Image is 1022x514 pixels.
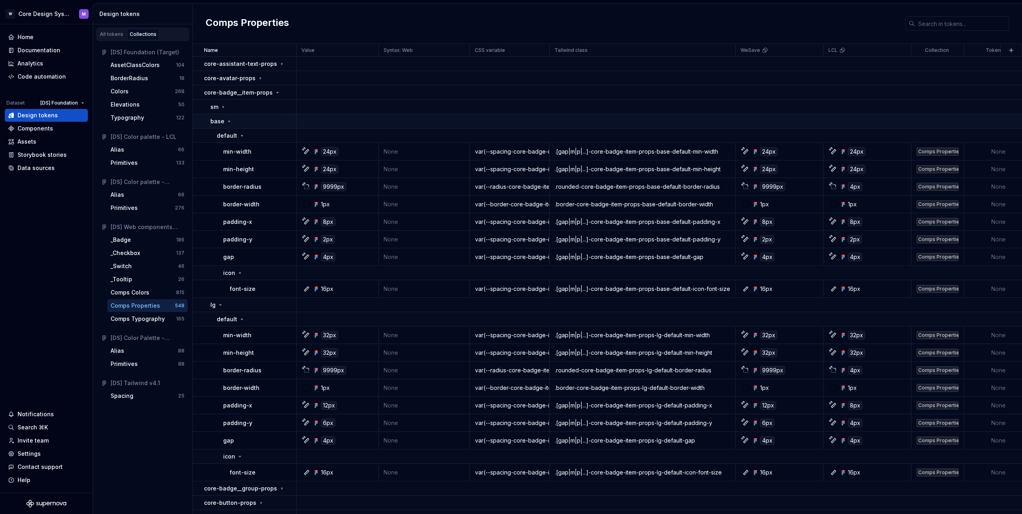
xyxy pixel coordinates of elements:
[760,366,785,375] div: 9999px
[6,100,25,106] div: Dataset
[379,143,470,160] td: None
[223,148,252,156] p: min-width
[100,31,123,38] div: All tokens
[917,384,959,392] div: Comps Properties
[107,299,188,312] button: Comps Properties548
[176,289,184,296] div: 815
[5,135,88,148] a: Assets
[550,401,735,409] div: .[gap|m|p|...]-core-badge-item-props-lg-default-padding-x
[301,47,315,53] p: Value
[111,275,132,283] div: _Tooltip
[37,97,88,109] button: [DS] Foundation
[18,59,43,67] div: Analytics
[179,75,184,81] div: 18
[111,334,184,342] div: [DS] Color Palette - AssetClass
[107,344,188,357] button: Alias88
[111,61,160,69] div: AssetClassColors
[760,469,772,476] div: 16px
[5,162,88,174] a: Data sources
[18,111,58,119] div: Design tokens
[760,253,774,261] div: 4px
[217,132,237,140] p: default
[176,237,184,243] div: 186
[107,72,188,85] a: BorderRadius18
[223,331,252,339] p: min-width
[917,469,959,476] div: Comps Properties
[107,389,188,402] button: Spacing25
[107,156,188,169] button: Primitives133
[111,191,124,199] div: Alias
[5,57,88,70] a: Analytics
[848,384,857,392] div: 1px
[230,285,255,293] p: font-size
[760,200,769,208] div: 1px
[5,31,88,43] a: Home
[223,366,261,374] p: border-radius
[917,165,959,173] div: Comps Properties
[107,286,188,299] a: Comps Colors815
[760,384,769,392] div: 1px
[986,47,1010,53] p: Token set
[99,10,189,18] div: Design tokens
[470,349,549,357] div: var(--spacing-core-badge-item-props-lg-default-min-height)
[828,47,838,53] p: LCL
[82,11,86,17] div: M
[321,331,338,340] div: 32px
[26,500,66,508] svg: Supernova Logo
[550,437,735,445] div: .[gap|m|p|...]-core-badge-item-props-lg-default-gap
[210,117,224,125] p: base
[175,302,184,309] div: 548
[18,164,55,172] div: Data sources
[178,361,184,367] div: 88
[210,301,216,309] p: lg
[111,315,165,323] div: Comps Typography
[321,436,335,445] div: 4px
[917,218,959,226] div: Comps Properties
[40,100,78,106] span: [DS] Foundation
[111,87,129,95] div: Colors
[5,434,88,447] a: Invite team
[111,48,184,56] div: [DS] Foundation (Target)
[111,178,184,186] div: [DS] Color palette - WeSave
[223,437,234,445] p: gap
[848,235,862,244] div: 2px
[111,379,184,387] div: [DS] Tailwind v4.1
[550,366,735,374] div: .rounded-core-badge-item-props-lg-default-border-radius
[321,217,335,226] div: 8px
[204,499,256,507] p: core-button-props
[5,70,88,83] a: Code automation
[917,148,959,156] div: Comps Properties
[917,366,959,374] div: Comps Properties
[470,218,549,226] div: var(--spacing-core-badge-item-props-base-default-padding-x)
[470,285,549,293] div: var(--spacing-core-badge-item-props-base-default-icon-font-size)
[917,349,959,357] div: Comps Properties
[470,253,549,261] div: var(--spacing-core-badge-item-props-base-default-gap)
[848,147,866,156] div: 24px
[760,436,774,445] div: 4px
[217,315,237,323] p: default
[107,247,188,259] a: _Checkbox137
[107,111,188,124] button: Typography122
[555,47,588,53] p: Tailwind class
[550,218,735,226] div: .[gap|m|p|...]-core-badge-item-props-base-default-padding-x
[760,401,776,410] div: 12px
[18,450,41,458] div: Settings
[470,437,549,445] div: var(--spacing-core-badge-item-props-lg-default-gap)
[178,101,184,108] div: 50
[470,366,549,374] div: var(--radius-core-badge-item-props-lg-default-border-radius)
[848,217,862,226] div: 8px
[111,302,160,310] div: Comps Properties
[760,419,774,427] div: 6px
[550,285,735,293] div: .[gap|m|p|...]-core-badge-item-props-base-default-icon-font-size
[760,285,772,293] div: 16px
[107,59,188,71] button: AssetClassColors104
[917,419,959,427] div: Comps Properties
[5,109,88,122] a: Design tokens
[848,436,862,445] div: 4px
[917,200,959,208] div: Comps Properties
[379,280,470,298] td: None
[917,401,959,409] div: Comps Properties
[176,115,184,121] div: 122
